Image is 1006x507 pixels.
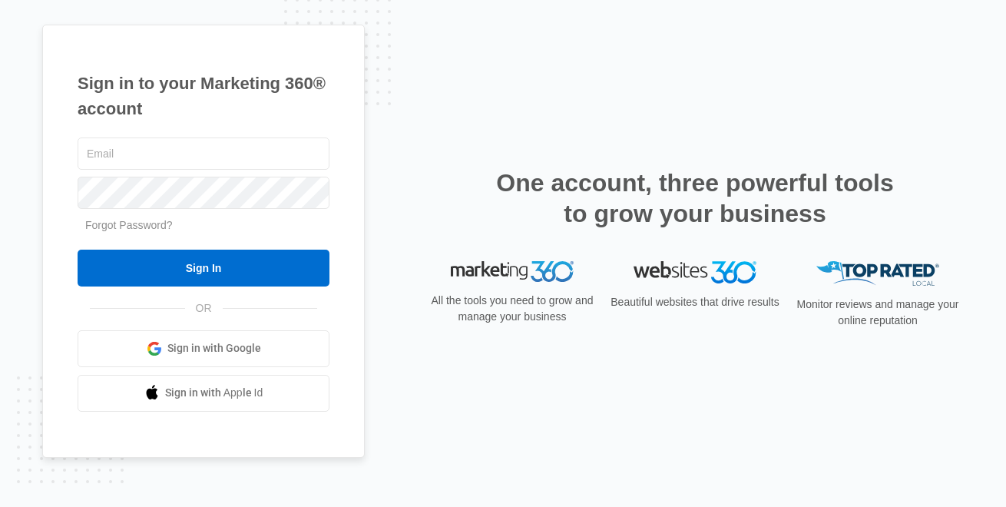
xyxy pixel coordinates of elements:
h2: One account, three powerful tools to grow your business [491,167,898,229]
input: Email [78,138,329,170]
p: All the tools you need to grow and manage your business [426,293,598,325]
h1: Sign in to your Marketing 360® account [78,71,329,121]
p: Monitor reviews and manage your online reputation [792,297,964,329]
span: Sign in with Apple Id [165,385,263,401]
input: Sign In [78,250,329,287]
span: OR [185,300,223,316]
img: Marketing 360 [451,261,574,283]
a: Sign in with Google [78,330,329,367]
p: Beautiful websites that drive results [609,294,781,310]
img: Top Rated Local [816,261,939,287]
span: Sign in with Google [167,340,261,356]
a: Forgot Password? [85,219,173,231]
img: Websites 360 [634,261,756,283]
a: Sign in with Apple Id [78,375,329,412]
